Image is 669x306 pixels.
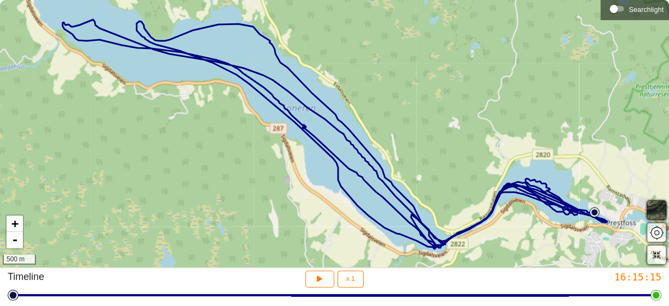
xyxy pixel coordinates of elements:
a: Zoom out [7,232,23,248]
button: x 1 [337,271,364,287]
div: 16:15:15 [446,271,661,283]
div: Timeline [8,271,223,287]
div: 500 m [3,255,36,265]
img: PathStart.svg [590,207,599,217]
span: x 1 [346,276,355,282]
div: Searchlight [606,1,664,17]
img: PathEnd.svg [590,207,599,217]
a: Zoom in [7,216,23,232]
div: Searchlight [629,5,664,14]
